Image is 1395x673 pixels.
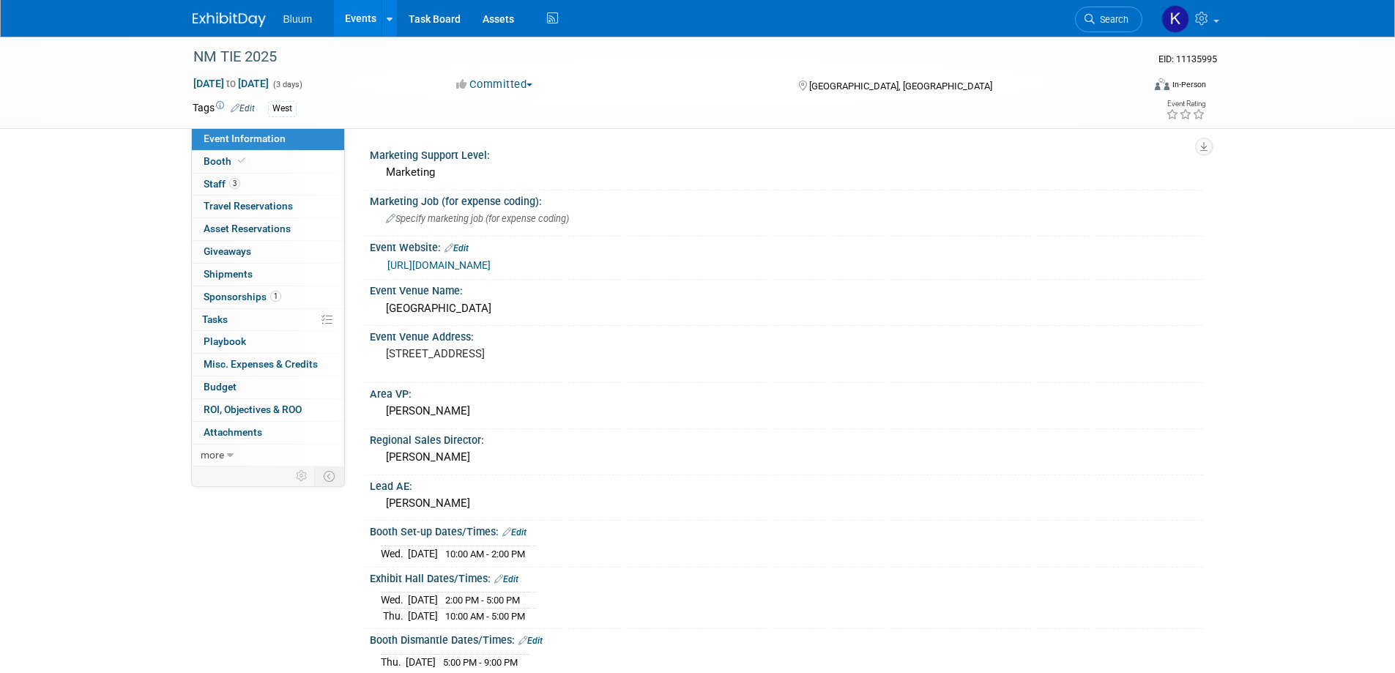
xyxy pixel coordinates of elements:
span: Sponsorships [204,291,281,302]
span: (3 days) [272,80,302,89]
pre: [STREET_ADDRESS] [386,347,701,360]
a: Edit [518,636,543,646]
span: Budget [204,381,237,393]
img: Kellie Noller [1161,5,1189,33]
a: Edit [502,527,527,538]
span: Event ID: 11135995 [1158,53,1217,64]
span: ROI, Objectives & ROO [204,404,302,415]
td: [DATE] [408,608,438,623]
a: Tasks [192,309,344,331]
span: Misc. Expenses & Credits [204,358,318,370]
span: 3 [229,178,240,189]
span: Bluum [283,13,313,25]
span: Playbook [204,335,246,347]
div: [PERSON_NAME] [381,446,1192,469]
span: 2:00 PM - 5:00 PM [445,595,520,606]
span: Event Information [204,133,286,144]
td: [DATE] [408,592,438,609]
a: Search [1075,7,1142,32]
td: [DATE] [406,654,436,669]
div: Marketing [381,161,1192,184]
span: Search [1095,14,1128,25]
div: [PERSON_NAME] [381,492,1192,515]
div: Area VP: [370,383,1203,401]
div: Regional Sales Director: [370,429,1203,447]
a: Budget [192,376,344,398]
a: [URL][DOMAIN_NAME] [387,259,491,271]
div: Event Format [1056,76,1207,98]
a: Staff3 [192,174,344,196]
span: 1 [270,291,281,302]
td: Wed. [381,592,408,609]
img: ExhibitDay [193,12,266,27]
td: Personalize Event Tab Strip [289,466,315,486]
i: Booth reservation complete [238,157,245,165]
span: 5:00 PM - 9:00 PM [443,657,518,668]
div: In-Person [1172,79,1206,90]
div: [PERSON_NAME] [381,400,1192,423]
a: more [192,445,344,466]
div: Event Rating [1166,100,1205,108]
span: Asset Reservations [204,223,291,234]
a: Misc. Expenses & Credits [192,354,344,376]
div: [GEOGRAPHIC_DATA] [381,297,1192,320]
a: Edit [444,243,469,253]
div: Lead AE: [370,475,1203,494]
a: Travel Reservations [192,196,344,217]
td: [DATE] [408,546,438,561]
td: Toggle Event Tabs [314,466,344,486]
span: Staff [204,178,240,190]
img: Format-Inperson.png [1155,78,1169,90]
div: Marketing Support Level: [370,144,1203,163]
span: 10:00 AM - 5:00 PM [445,611,525,622]
div: Event Venue Address: [370,326,1203,344]
div: West [268,101,297,116]
a: Edit [231,103,255,114]
span: Attachments [204,426,262,438]
span: Giveaways [204,245,251,257]
div: NM TIE 2025 [188,44,1120,70]
div: Event Website: [370,237,1203,256]
a: Edit [494,574,518,584]
span: to [224,78,238,89]
span: [GEOGRAPHIC_DATA], [GEOGRAPHIC_DATA] [809,81,992,92]
span: Specify marketing job (for expense coding) [386,213,569,224]
a: Shipments [192,264,344,286]
td: Thu. [381,654,406,669]
span: Travel Reservations [204,200,293,212]
div: Marketing Job (for expense coding): [370,190,1203,209]
span: Booth [204,155,248,167]
a: Event Information [192,128,344,150]
div: Booth Dismantle Dates/Times: [370,629,1203,648]
span: Shipments [204,268,253,280]
a: Booth [192,151,344,173]
div: Exhibit Hall Dates/Times: [370,568,1203,587]
a: Sponsorships1 [192,286,344,308]
span: more [201,449,224,461]
a: ROI, Objectives & ROO [192,399,344,421]
a: Giveaways [192,241,344,263]
button: Committed [451,77,538,92]
td: Thu. [381,608,408,623]
a: Asset Reservations [192,218,344,240]
div: Event Venue Name: [370,280,1203,298]
span: 10:00 AM - 2:00 PM [445,549,525,559]
td: Tags [193,100,255,117]
span: Tasks [202,313,228,325]
td: Wed. [381,546,408,561]
span: [DATE] [DATE] [193,77,269,90]
div: Booth Set-up Dates/Times: [370,521,1203,540]
a: Playbook [192,331,344,353]
a: Attachments [192,422,344,444]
